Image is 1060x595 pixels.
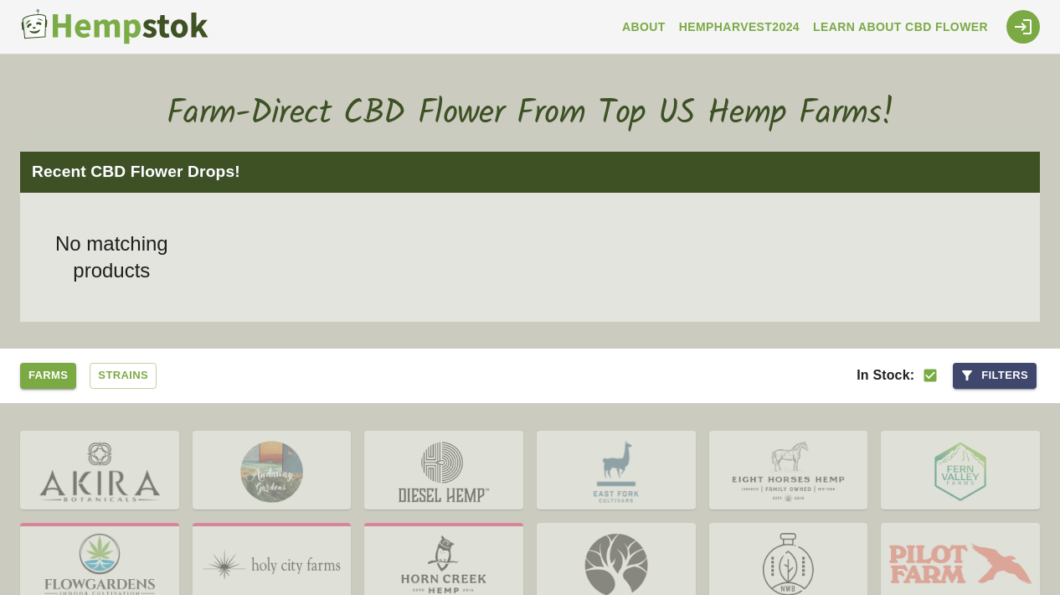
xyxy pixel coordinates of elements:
a: Farms [20,363,76,389]
h1: Farm-Direct CBD Flower From Top US Hemp Farms! [28,68,1032,134]
img: Akira Botanicals [20,434,179,510]
img: Hempstok Logo [20,8,208,45]
a: HempHarvest2024 [672,12,806,43]
span: In Stock: [857,367,914,381]
h1: No matching products [39,230,185,284]
img: Andaway Gardens [193,434,352,510]
h2: Recent CBD Flower Drops! [32,160,1028,184]
div: Login [1006,10,1040,44]
a: Hempstok Logo [20,8,215,45]
img: Eight Horses Hemp [709,434,868,510]
a: About [615,12,672,43]
button: Filters [953,363,1037,389]
img: Fern Valley Farms [881,434,1040,510]
img: Diesel Hemp [364,434,523,510]
a: Strains [90,363,157,389]
img: East Fork Cultivars [537,434,696,510]
a: Learn About CBD Flower [806,12,995,43]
